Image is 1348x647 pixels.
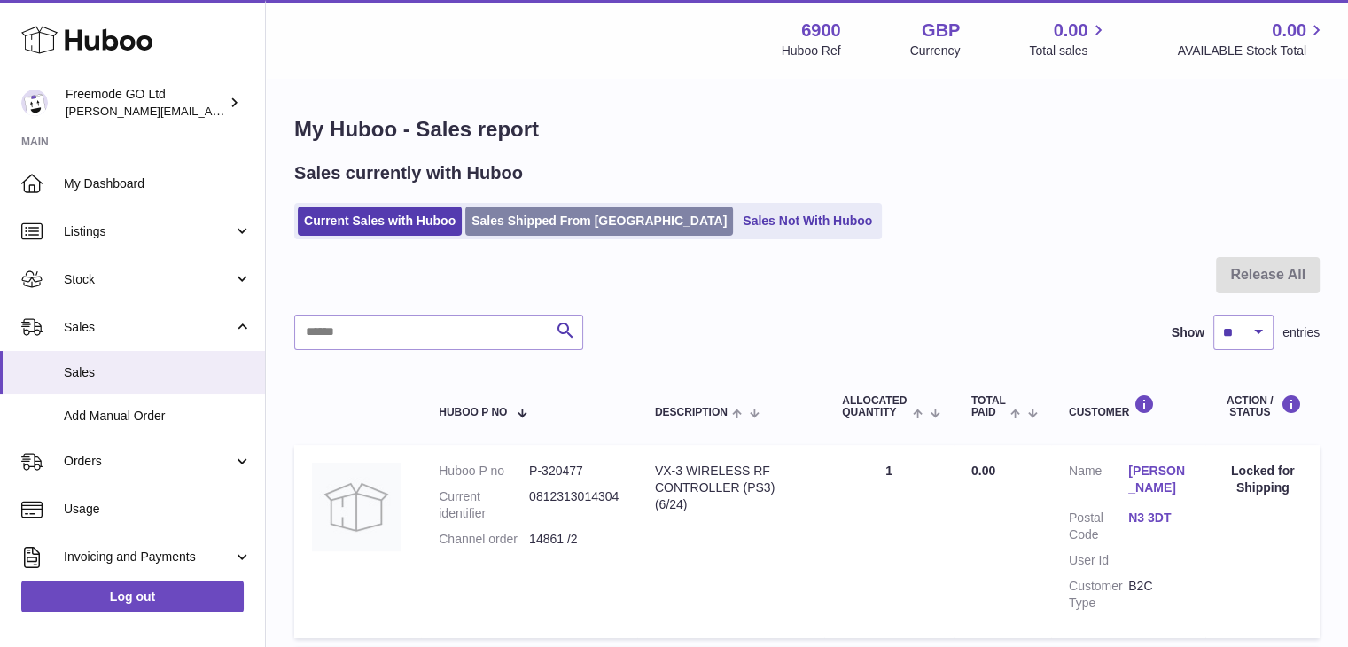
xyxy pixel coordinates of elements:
span: Sales [64,319,233,336]
img: lenka.smikniarova@gioteck.com [21,90,48,116]
a: 0.00 AVAILABLE Stock Total [1177,19,1327,59]
span: Total sales [1029,43,1108,59]
span: My Dashboard [64,175,252,192]
h2: Sales currently with Huboo [294,161,523,185]
dt: Postal Code [1069,510,1128,543]
span: ALLOCATED Quantity [842,395,908,418]
span: 0.00 [1054,19,1088,43]
h1: My Huboo - Sales report [294,115,1320,144]
a: Log out [21,581,244,612]
a: N3 3DT [1128,510,1188,526]
span: entries [1282,324,1320,341]
a: Current Sales with Huboo [298,207,462,236]
a: Sales Not With Huboo [736,207,878,236]
div: Locked for Shipping [1223,463,1302,496]
dd: 0812313014304 [529,488,619,522]
dt: Huboo P no [439,463,529,479]
a: [PERSON_NAME] [1128,463,1188,496]
span: AVAILABLE Stock Total [1177,43,1327,59]
dt: Channel order [439,531,529,548]
td: 1 [824,445,954,637]
img: no-photo.jpg [312,463,401,551]
div: Action / Status [1223,394,1302,418]
span: Usage [64,501,252,518]
strong: 6900 [801,19,841,43]
div: VX-3 WIRELESS RF CONTROLLER (PS3) (6/24) [655,463,806,513]
span: Listings [64,223,233,240]
dt: Current identifier [439,488,529,522]
span: Huboo P no [439,407,507,418]
span: Orders [64,453,233,470]
dt: Customer Type [1069,578,1128,612]
dt: Name [1069,463,1128,501]
span: 0.00 [1272,19,1306,43]
span: Total paid [971,395,1006,418]
a: 0.00 Total sales [1029,19,1108,59]
span: Description [655,407,728,418]
dd: B2C [1128,578,1188,612]
div: Currency [910,43,961,59]
div: Huboo Ref [782,43,841,59]
div: Freemode GO Ltd [66,86,225,120]
span: Add Manual Order [64,408,252,425]
dd: P-320477 [529,463,619,479]
span: [PERSON_NAME][EMAIL_ADDRESS][DOMAIN_NAME] [66,104,355,118]
strong: GBP [922,19,960,43]
a: Sales Shipped From [GEOGRAPHIC_DATA] [465,207,733,236]
span: Sales [64,364,252,381]
span: Stock [64,271,233,288]
dt: User Id [1069,552,1128,569]
div: Customer [1069,394,1188,418]
span: Invoicing and Payments [64,549,233,565]
label: Show [1172,324,1204,341]
dd: 14861 /2 [529,531,619,548]
span: 0.00 [971,464,995,478]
